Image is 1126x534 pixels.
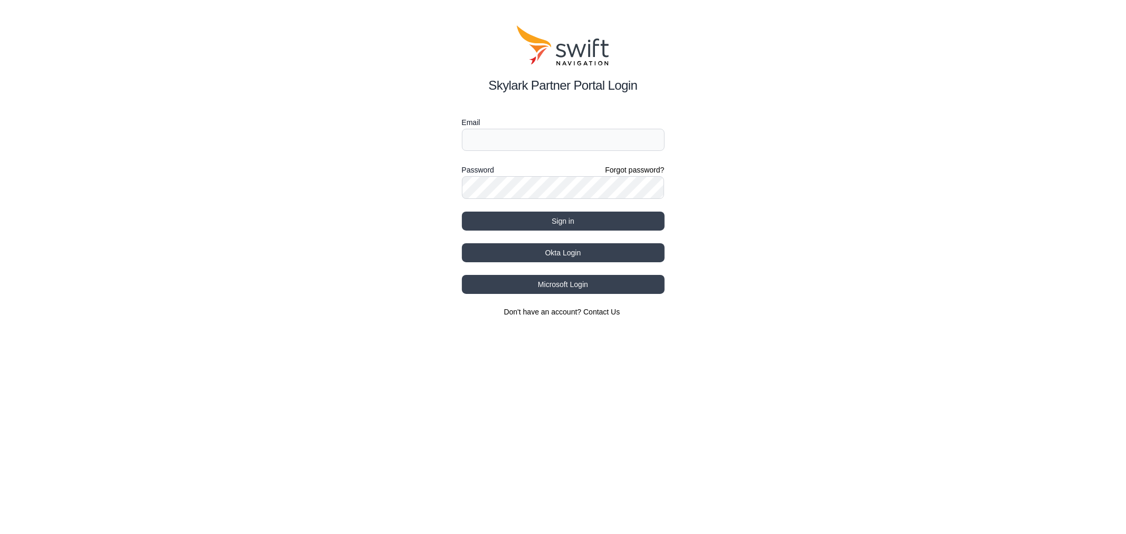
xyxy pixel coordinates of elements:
[605,165,664,175] a: Forgot password?
[462,116,665,129] label: Email
[462,164,494,176] label: Password
[462,275,665,294] button: Microsoft Login
[462,243,665,262] button: Okta Login
[462,307,665,317] section: Don't have an account?
[462,212,665,231] button: Sign in
[462,76,665,95] h2: Skylark Partner Portal Login
[583,308,620,316] a: Contact Us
